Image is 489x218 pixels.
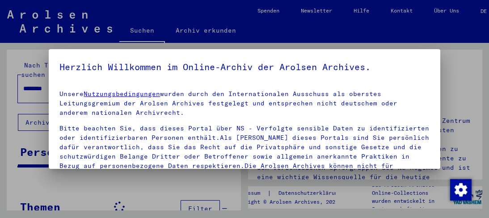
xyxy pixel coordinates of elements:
[59,89,429,117] p: Unsere wurden durch den Internationalen Ausschuss als oberstes Leitungsgremium der Arolsen Archiv...
[84,90,160,98] a: Nutzungsbedingungen
[59,60,429,74] h5: Herzlich Willkommen im Online-Archiv der Arolsen Archives.
[450,179,472,201] img: Zustimmung ändern
[59,124,429,189] p: Bitte beachten Sie, dass dieses Portal über NS - Verfolgte sensible Daten zu identifizierten oder...
[450,179,471,200] div: Zustimmung ändern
